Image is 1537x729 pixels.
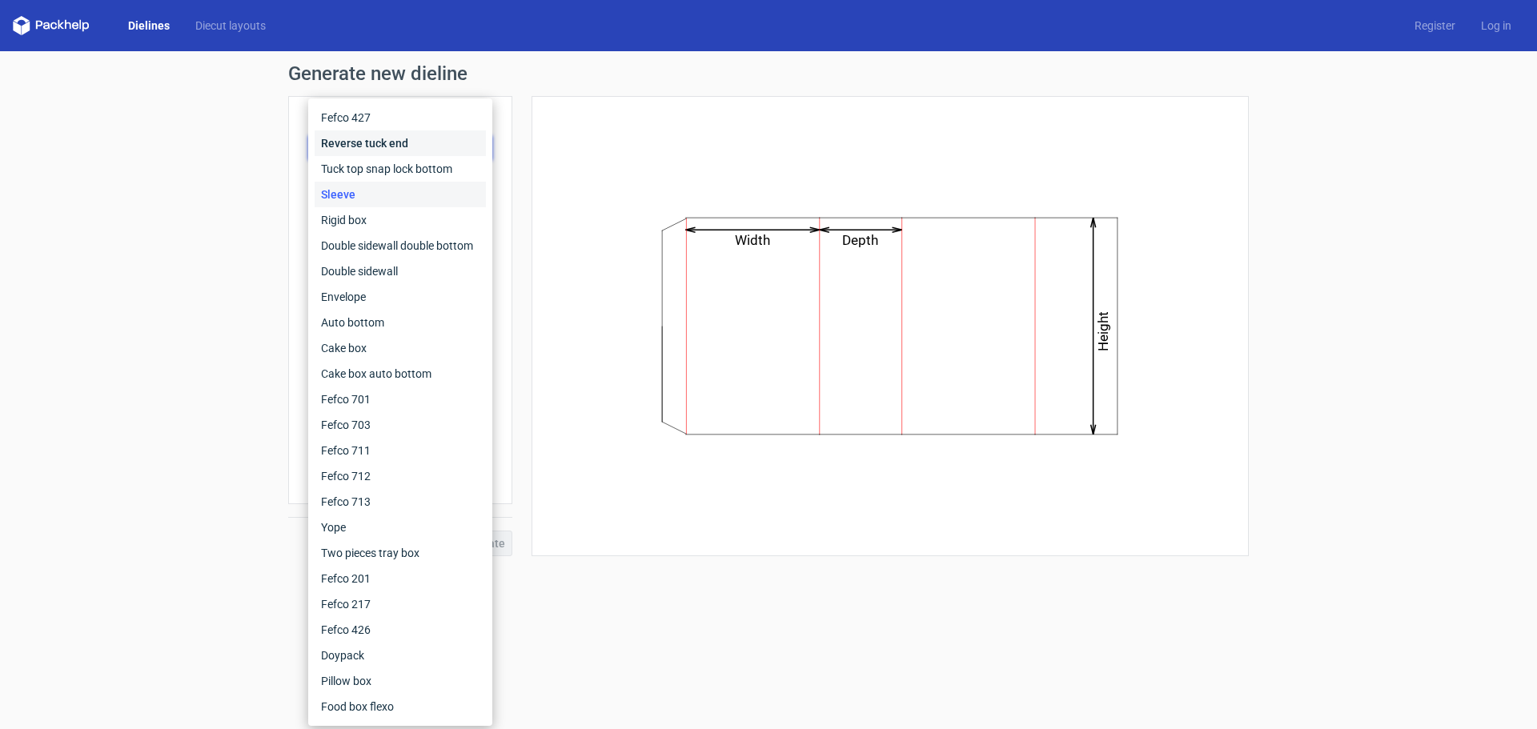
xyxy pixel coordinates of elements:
text: Width [736,232,771,248]
div: Cake box auto bottom [315,361,486,387]
div: Fefco 201 [315,566,486,591]
div: Yope [315,515,486,540]
div: Doypack [315,643,486,668]
div: Fefco 701 [315,387,486,412]
div: Auto bottom [315,310,486,335]
div: Fefco 703 [315,412,486,438]
div: Fefco 427 [315,105,486,130]
div: Pillow box [315,668,486,694]
div: Envelope [315,284,486,310]
text: Depth [843,232,879,248]
div: Food box flexo [315,694,486,719]
div: Double sidewall double bottom [315,233,486,258]
div: Reverse tuck end [315,130,486,156]
div: Rigid box [315,207,486,233]
a: Log in [1468,18,1524,34]
div: Fefco 711 [315,438,486,463]
a: Register [1402,18,1468,34]
div: Tuck top snap lock bottom [315,156,486,182]
a: Diecut layouts [183,18,279,34]
div: Sleeve [315,182,486,207]
div: Fefco 712 [315,463,486,489]
text: Height [1096,311,1112,351]
div: Cake box [315,335,486,361]
div: Fefco 713 [315,489,486,515]
div: Fefco 426 [315,617,486,643]
div: Two pieces tray box [315,540,486,566]
h1: Generate new dieline [288,64,1249,83]
div: Fefco 217 [315,591,486,617]
div: Double sidewall [315,258,486,284]
a: Dielines [115,18,183,34]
